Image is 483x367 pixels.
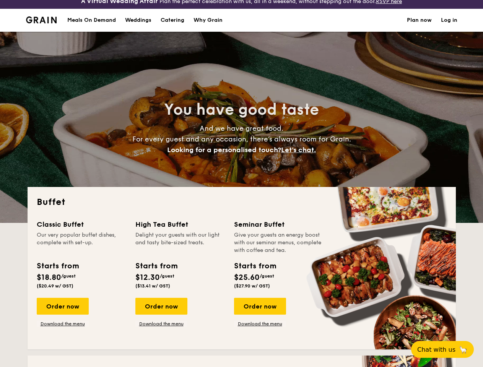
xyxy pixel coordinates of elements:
a: Logotype [26,16,57,23]
img: Grain [26,16,57,23]
span: $18.80 [37,273,61,282]
span: $12.30 [135,273,160,282]
div: Why Grain [194,9,223,32]
div: Starts from [37,260,78,272]
a: Download the menu [135,321,187,327]
span: Let's chat. [281,146,316,154]
span: $25.60 [234,273,260,282]
span: ($13.41 w/ GST) [135,283,170,289]
span: /guest [260,273,274,279]
div: Starts from [135,260,177,272]
span: ($20.49 w/ GST) [37,283,73,289]
a: Plan now [407,9,432,32]
span: Chat with us [417,346,455,353]
div: Order now [135,298,187,315]
div: Seminar Buffet [234,219,324,230]
a: Why Grain [189,9,227,32]
a: Meals On Demand [63,9,120,32]
a: Download the menu [234,321,286,327]
span: 🦙 [459,345,468,354]
div: Classic Buffet [37,219,126,230]
span: And we have great food. For every guest and any occasion, there’s always room for Grain. [132,124,351,154]
span: You have good taste [164,101,319,119]
div: High Tea Buffet [135,219,225,230]
div: Starts from [234,260,276,272]
span: /guest [160,273,174,279]
div: Delight your guests with our light and tasty bite-sized treats. [135,231,225,254]
span: ($27.90 w/ GST) [234,283,270,289]
a: Catering [156,9,189,32]
a: Log in [441,9,457,32]
h1: Catering [161,9,184,32]
button: Chat with us🦙 [411,341,474,358]
span: /guest [61,273,76,279]
a: Download the menu [37,321,89,327]
div: Order now [37,298,89,315]
div: Order now [234,298,286,315]
div: Our very popular buffet dishes, complete with set-up. [37,231,126,254]
div: Weddings [125,9,151,32]
h2: Buffet [37,196,447,208]
div: Give your guests an energy boost with our seminar menus, complete with coffee and tea. [234,231,324,254]
span: Looking for a personalised touch? [167,146,281,154]
div: Meals On Demand [67,9,116,32]
a: Weddings [120,9,156,32]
